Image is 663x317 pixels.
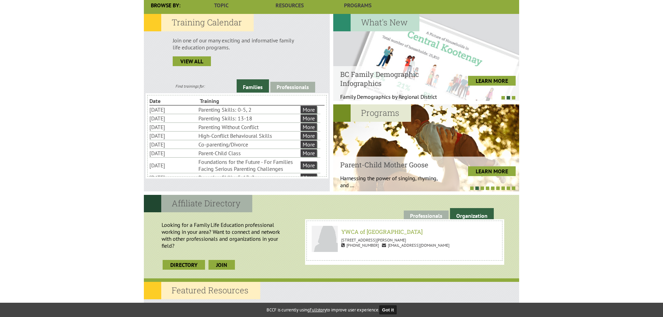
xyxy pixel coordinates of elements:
h6: YWCA of [GEOGRAPHIC_DATA] [314,228,495,235]
li: Parenting Skills: 5-13, 2 [198,173,299,182]
a: More [301,161,317,169]
li: [DATE] [149,149,197,157]
a: Professionals [270,82,315,93]
h2: Programs [333,104,411,122]
h2: Featured Resources [144,282,260,299]
a: Organization [450,208,494,221]
li: [DATE] [149,105,197,114]
a: Professionals [404,211,449,221]
a: More [301,174,317,181]
a: More [301,114,317,122]
div: Find trainings for: [144,84,237,89]
span: [EMAIL_ADDRESS][DOMAIN_NAME] [382,243,450,248]
a: More [301,132,317,140]
a: LEARN MORE [468,166,516,176]
li: Foundations for the Future - For Families Facing Serious Parenting Challenges [198,158,299,173]
li: Parenting Skills: 0-5, 2 [198,105,299,114]
a: LEARN MORE [468,76,516,86]
li: Parent-Child Class [198,149,299,157]
h4: Parent-Child Mother Goose [340,160,444,169]
h2: What's New [333,14,419,31]
li: [DATE] [149,132,197,140]
li: High-Conflict Behavioural Skills [198,132,299,140]
li: [DATE] [149,123,197,131]
a: YWCA of Metro Vancouver Wanda Pelletier YWCA of [GEOGRAPHIC_DATA] [STREET_ADDRESS][PERSON_NAME] [... [308,222,500,259]
img: YWCA of Metro Vancouver Wanda Pelletier [312,226,338,252]
a: Fullstory [310,307,326,313]
a: More [301,141,317,148]
p: [STREET_ADDRESS][PERSON_NAME] [312,237,497,243]
a: Families [237,79,269,93]
h2: Affiliate Directory [144,195,252,212]
a: More [301,106,317,113]
a: join [208,260,235,270]
button: Got it [379,306,397,314]
li: Parenting Skills: 13-18 [198,114,299,122]
li: Parenting Without Conflict [198,123,299,131]
p: Looking for a Family Life Education professional working in your area? Want to connect and networ... [148,218,302,253]
li: Date [149,97,198,105]
li: Training [200,97,249,105]
p: Join one of our many exciting and informative family life education programs. [173,37,301,51]
li: Co-parenting/Divorce [198,140,299,149]
li: [DATE] [149,140,197,149]
a: More [301,123,317,131]
span: [PHONE_NUMBER] [341,243,379,248]
a: More [301,149,317,157]
h4: BC Family Demographic Infographics [340,70,444,88]
li: [DATE] [149,114,197,122]
a: view all [173,56,211,66]
li: [DATE] [149,161,197,169]
a: Directory [163,260,205,270]
li: [DATE] [149,173,197,182]
p: Harnessing the power of singing, rhyming, and ... [340,175,444,189]
h2: Training Calendar [144,14,254,31]
p: Family Demographics by Regional District Th... [340,93,444,107]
